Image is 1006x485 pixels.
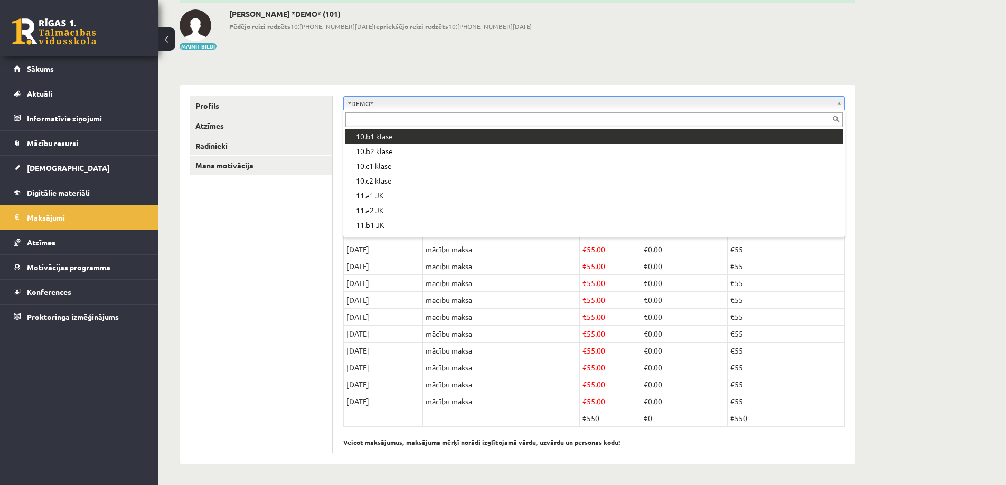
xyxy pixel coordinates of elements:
div: 10.c1 klase [345,159,843,174]
div: 10.b1 klase [345,129,843,144]
div: 10.b2 klase [345,144,843,159]
div: 11.b2 JK [345,233,843,248]
div: 10.c2 klase [345,174,843,188]
div: 11.b1 JK [345,218,843,233]
div: 11.a2 JK [345,203,843,218]
div: 11.a1 JK [345,188,843,203]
